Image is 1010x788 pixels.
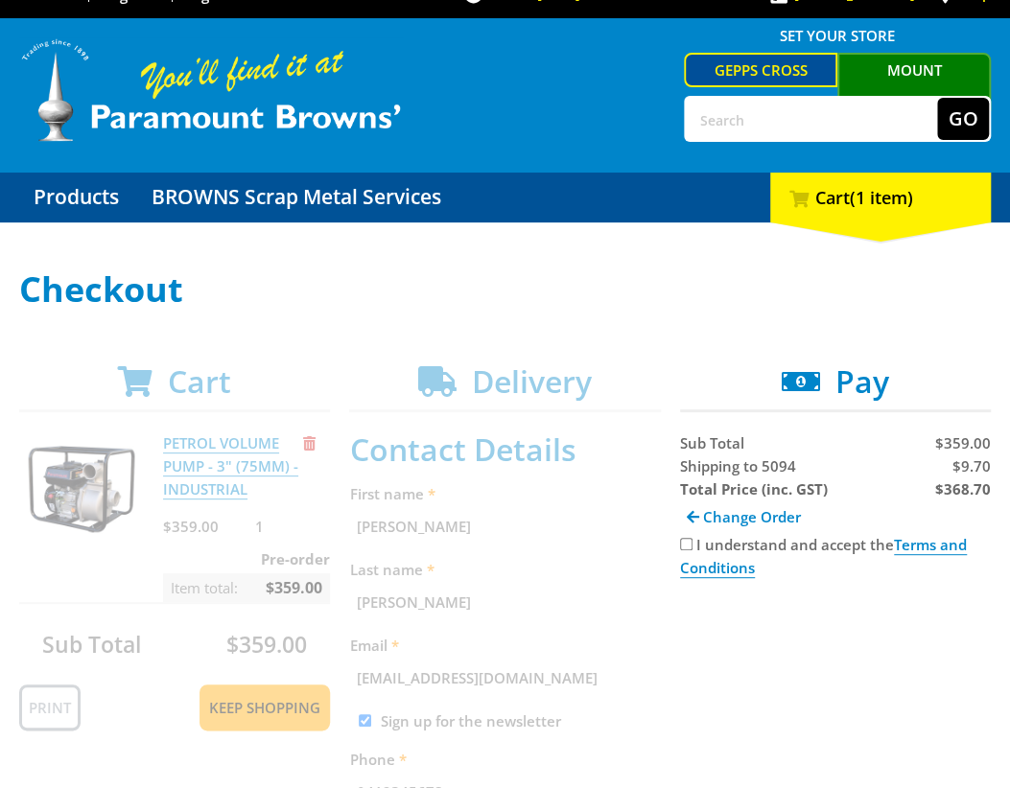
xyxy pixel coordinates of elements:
input: Search [686,98,937,140]
span: Shipping to 5094 [680,456,796,475]
span: $359.00 [935,433,991,452]
img: Paramount Browns' [19,37,403,144]
span: Set your store [684,20,991,51]
span: $9.70 [952,456,991,475]
a: Change Order [680,500,808,533]
strong: Total Price (inc. GST) [680,479,828,498]
a: Gepps Cross [684,53,837,87]
span: Change Order [703,507,801,526]
span: (1 item) [850,186,913,209]
a: Go to the BROWNS Scrap Metal Services page [137,173,456,222]
input: Please accept the terms and conditions. [680,538,693,550]
h1: Checkout [19,270,991,309]
strong: $368.70 [935,479,991,498]
a: Go to the Products page [19,173,133,222]
button: Go [937,98,989,140]
a: Mount [PERSON_NAME] [837,53,991,118]
span: Sub Total [680,433,744,452]
div: Cart [770,173,991,222]
label: I understand and accept the [680,535,967,578]
span: Pay [835,360,889,402]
